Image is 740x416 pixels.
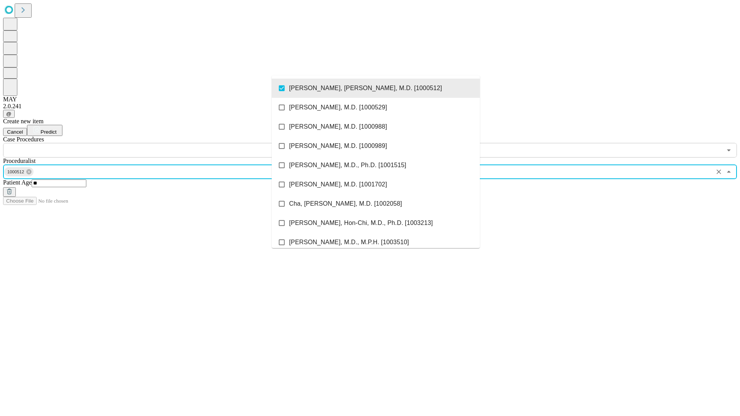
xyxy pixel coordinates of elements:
[3,158,35,164] span: Proceduralist
[6,111,12,117] span: @
[3,103,737,110] div: 2.0.241
[289,84,442,93] span: [PERSON_NAME], [PERSON_NAME], M.D. [1000512]
[289,218,433,228] span: [PERSON_NAME], Hon-Chi, M.D., Ph.D. [1003213]
[3,179,32,186] span: Patient Age
[723,145,734,156] button: Open
[3,136,44,143] span: Scheduled Procedure
[289,161,406,170] span: [PERSON_NAME], M.D., Ph.D. [1001515]
[289,122,387,131] span: [PERSON_NAME], M.D. [1000988]
[289,199,402,208] span: Cha, [PERSON_NAME], M.D. [1002058]
[7,129,23,135] span: Cancel
[4,167,34,176] div: 1000512
[713,166,724,177] button: Clear
[289,238,409,247] span: [PERSON_NAME], M.D., M.P.H. [1003510]
[3,118,44,124] span: Create new item
[3,128,27,136] button: Cancel
[4,168,27,176] span: 1000512
[27,125,62,136] button: Predict
[3,96,737,103] div: MAY
[40,129,56,135] span: Predict
[723,166,734,177] button: Close
[289,180,387,189] span: [PERSON_NAME], M.D. [1001702]
[3,110,15,118] button: @
[289,103,387,112] span: [PERSON_NAME], M.D. [1000529]
[289,141,387,151] span: [PERSON_NAME], M.D. [1000989]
